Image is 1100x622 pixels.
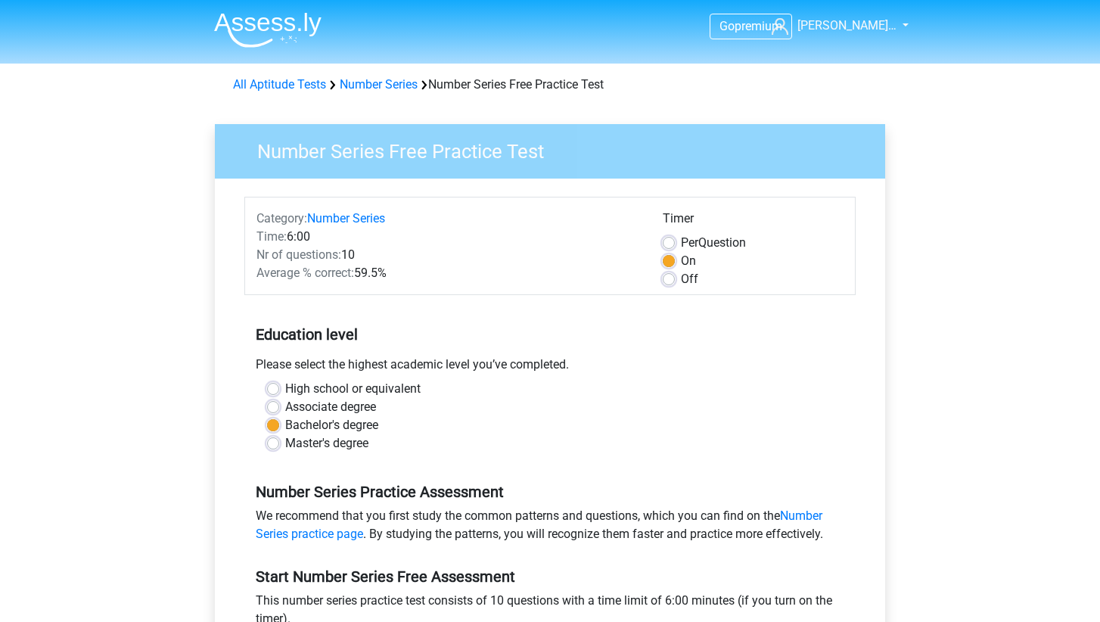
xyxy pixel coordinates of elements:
div: Timer [663,210,844,234]
img: Assessly [214,12,322,48]
span: [PERSON_NAME]… [797,18,896,33]
label: Associate degree [285,398,376,416]
div: 59.5% [245,264,651,282]
a: Number Series [340,77,418,92]
span: Per [681,235,698,250]
a: Number Series [307,211,385,225]
h5: Start Number Series Free Assessment [256,568,844,586]
label: Master's degree [285,434,368,453]
div: Number Series Free Practice Test [227,76,873,94]
a: All Aptitude Tests [233,77,326,92]
span: Go [719,19,735,33]
label: Off [681,270,698,288]
div: 10 [245,246,651,264]
span: Time: [256,229,287,244]
label: High school or equivalent [285,380,421,398]
label: Question [681,234,746,252]
a: [PERSON_NAME]… [766,17,898,35]
span: Category: [256,211,307,225]
h5: Number Series Practice Assessment [256,483,844,501]
div: We recommend that you first study the common patterns and questions, which you can find on the . ... [244,507,856,549]
div: 6:00 [245,228,651,246]
span: Average % correct: [256,266,354,280]
h5: Education level [256,319,844,350]
h3: Number Series Free Practice Test [239,134,874,163]
label: On [681,252,696,270]
div: Please select the highest academic level you’ve completed. [244,356,856,380]
span: premium [735,19,782,33]
label: Bachelor's degree [285,416,378,434]
a: Gopremium [710,16,791,36]
span: Nr of questions: [256,247,341,262]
